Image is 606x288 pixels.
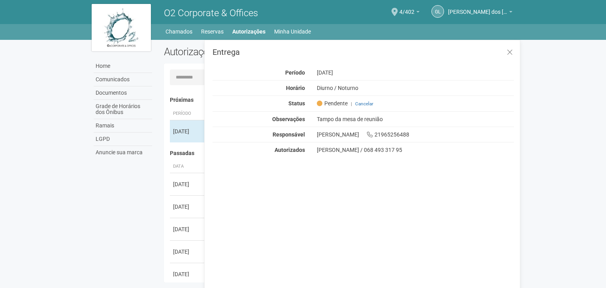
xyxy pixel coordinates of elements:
[173,203,202,211] div: [DATE]
[170,160,205,173] th: Data
[92,4,151,51] img: logo.jpg
[232,26,265,37] a: Autorizações
[431,5,444,18] a: GL
[274,26,311,37] a: Minha Unidade
[94,146,152,159] a: Anuncie sua marca
[94,60,152,73] a: Home
[173,225,202,233] div: [DATE]
[164,7,258,19] span: O2 Corporate & Offices
[399,1,414,15] span: 4/402
[94,73,152,86] a: Comunicados
[351,101,352,107] span: |
[173,180,202,188] div: [DATE]
[311,131,520,138] div: [PERSON_NAME] 21965256488
[173,270,202,278] div: [DATE]
[286,85,305,91] strong: Horário
[173,127,202,135] div: [DATE]
[448,10,512,16] a: [PERSON_NAME] dos [PERSON_NAME]
[173,248,202,256] div: [DATE]
[170,97,508,103] h4: Próximas
[311,84,520,92] div: Diurno / Noturno
[311,69,520,76] div: [DATE]
[201,26,224,37] a: Reservas
[288,100,305,107] strong: Status
[355,101,373,107] a: Cancelar
[275,147,305,153] strong: Autorizados
[94,119,152,133] a: Ramais
[94,133,152,146] a: LGPD
[272,116,305,122] strong: Observações
[285,69,305,76] strong: Período
[213,48,514,56] h3: Entrega
[317,146,514,153] div: [PERSON_NAME] / 068 493 317 95
[94,100,152,119] a: Grade de Horários dos Ônibus
[399,10,420,16] a: 4/402
[164,46,333,58] h2: Autorizações
[273,131,305,138] strong: Responsável
[94,86,152,100] a: Documentos
[170,107,205,120] th: Período
[170,150,508,156] h4: Passadas
[317,100,348,107] span: Pendente
[448,1,507,15] span: Gabriel Lemos Carreira dos Reis
[166,26,192,37] a: Chamados
[311,116,520,123] div: Tampo da mesa de reunião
